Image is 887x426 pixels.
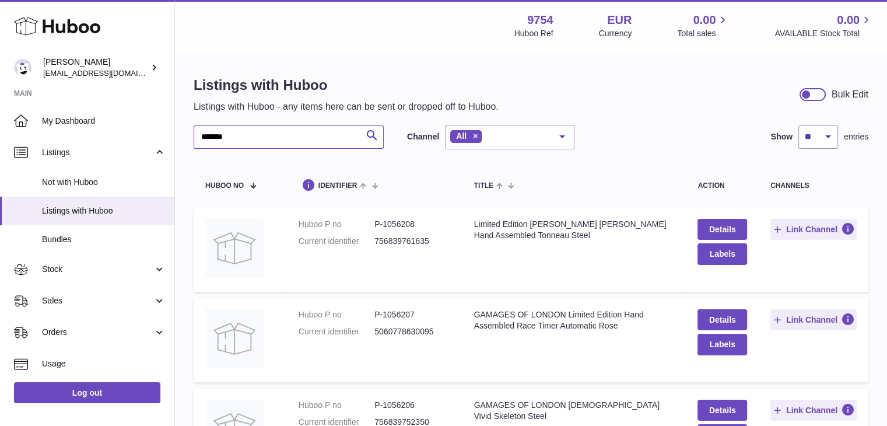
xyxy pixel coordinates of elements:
[844,131,868,142] span: entries
[42,177,166,188] span: Not with Huboo
[456,131,467,141] span: All
[14,59,31,76] img: internalAdmin-9754@internal.huboo.com
[43,68,171,78] span: [EMAIL_ADDRESS][DOMAIN_NAME]
[786,224,837,235] span: Link Channel
[474,309,675,331] div: GAMAGES OF LONDON Limited Edition Hand Assembled Race Timer Automatic Rose
[299,219,374,230] dt: Huboo P no
[774,12,873,39] a: 0.00 AVAILABLE Stock Total
[42,147,153,158] span: Listings
[770,309,857,330] button: Link Channel
[693,12,716,28] span: 0.00
[299,236,374,247] dt: Current identifier
[42,295,153,306] span: Sales
[771,131,793,142] label: Show
[374,309,450,320] dd: P-1056207
[299,326,374,337] dt: Current identifier
[599,28,632,39] div: Currency
[374,236,450,247] dd: 756839761635
[194,76,499,95] h1: Listings with Huboo
[374,219,450,230] dd: P-1056208
[697,334,746,355] button: Labels
[205,309,264,368] img: GAMAGES OF LONDON Limited Edition Hand Assembled Race Timer Automatic Rose
[474,219,675,241] div: Limited Edition [PERSON_NAME] [PERSON_NAME] Hand Assembled Tonneau Steel
[374,400,450,411] dd: P-1056206
[299,400,374,411] dt: Huboo P no
[770,182,857,190] div: channels
[474,182,493,190] span: title
[14,382,160,403] a: Log out
[527,12,553,28] strong: 9754
[770,400,857,421] button: Link Channel
[205,182,244,190] span: Huboo no
[205,219,264,277] img: Limited Edition Mann Egerton Hand Assembled Tonneau Steel
[474,400,675,422] div: GAMAGES OF LONDON [DEMOGRAPHIC_DATA] Vivid Skeleton Steel
[43,57,148,79] div: [PERSON_NAME]
[607,12,632,28] strong: EUR
[832,88,868,101] div: Bulk Edit
[697,400,746,421] a: Details
[42,358,166,369] span: Usage
[318,182,357,190] span: identifier
[837,12,860,28] span: 0.00
[774,28,873,39] span: AVAILABLE Stock Total
[194,100,499,113] p: Listings with Huboo - any items here can be sent or dropped off to Huboo.
[42,327,153,338] span: Orders
[697,243,746,264] button: Labels
[677,28,729,39] span: Total sales
[514,28,553,39] div: Huboo Ref
[42,234,166,245] span: Bundles
[697,219,746,240] a: Details
[786,405,837,415] span: Link Channel
[42,264,153,275] span: Stock
[677,12,729,39] a: 0.00 Total sales
[374,326,450,337] dd: 5060778630095
[42,205,166,217] span: Listings with Huboo
[42,116,166,127] span: My Dashboard
[299,309,374,320] dt: Huboo P no
[697,182,746,190] div: action
[407,131,439,142] label: Channel
[697,309,746,330] a: Details
[770,219,857,240] button: Link Channel
[786,315,837,325] span: Link Channel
